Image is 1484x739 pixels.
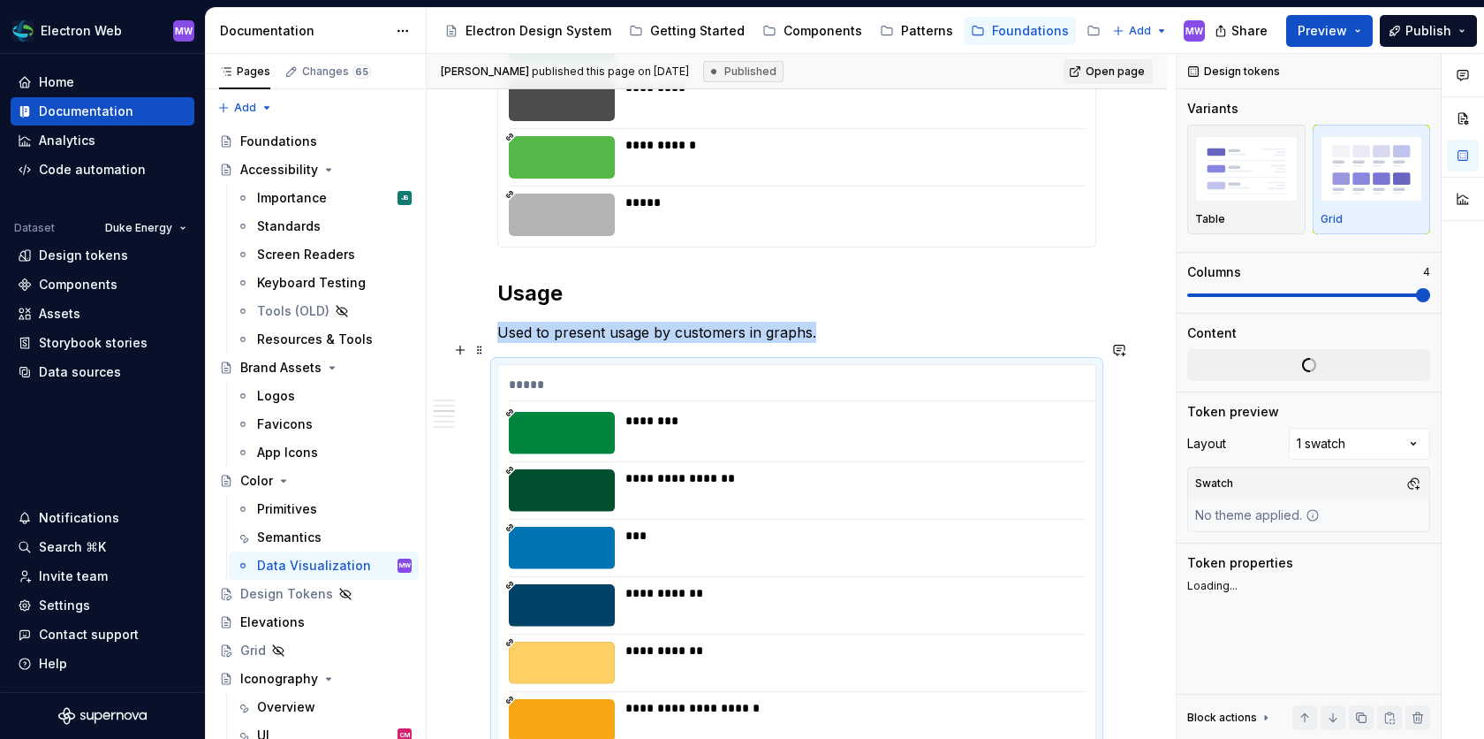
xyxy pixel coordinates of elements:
a: Elevations [212,608,419,636]
a: Analytics [11,126,194,155]
div: Foundations [992,22,1069,40]
div: Settings [39,597,90,614]
a: Favicons [229,410,419,438]
div: Storybook stories [39,334,148,352]
span: [PERSON_NAME] [441,65,529,78]
div: Iconography [240,670,318,688]
a: Standards [229,212,419,240]
div: Design tokens [39,247,128,264]
a: Home [11,68,194,96]
a: Open page [1064,59,1153,84]
div: No theme applied. [1188,499,1327,531]
a: Grid [212,636,419,665]
button: Add [1107,19,1173,43]
div: Components [784,22,862,40]
a: Iconography [212,665,419,693]
a: Electron Design System [437,17,618,45]
button: placeholderGrid [1313,125,1431,234]
a: Storybook stories [11,329,194,357]
a: Resources & Tools [229,325,419,354]
a: Logos [229,382,419,410]
div: Published [703,61,784,82]
p: Used to present usage by customers in graphs. [497,322,1096,343]
a: Tools (OLD) [229,297,419,325]
div: Dataset [14,221,55,235]
div: Token properties [1187,554,1293,572]
button: Add [212,95,278,120]
div: MW [175,24,193,38]
div: Standards [257,217,321,235]
a: Foundations [964,17,1076,45]
button: Preview [1286,15,1373,47]
span: Preview [1298,22,1347,40]
div: Changes [302,65,371,79]
div: Analytics [39,132,95,149]
div: Token preview [1187,403,1279,421]
button: Electron WebMW [4,11,201,50]
div: Loading... [1187,579,1430,593]
a: Components [755,17,869,45]
div: Search ⌘K [39,538,106,556]
div: Electron Design System [466,22,611,40]
div: Invite team [39,568,108,585]
a: Invite team [11,562,194,590]
div: App Icons [257,444,318,461]
div: Swatch [1192,471,1237,496]
div: Notifications [39,509,119,527]
div: Documentation [39,103,133,120]
p: 4 [1423,265,1430,279]
img: placeholder [1195,136,1298,201]
a: Screen Readers [229,240,419,269]
button: Share [1206,15,1279,47]
span: Duke Energy [105,221,172,235]
svg: Supernova Logo [58,707,147,725]
div: Elevations [240,613,305,631]
div: Color [240,472,273,490]
img: placeholder [1321,136,1423,201]
button: Publish [1380,15,1477,47]
div: Keyboard Testing [257,274,366,292]
div: Logos [257,387,295,405]
div: Columns [1187,263,1241,281]
div: MW [1185,24,1203,38]
a: Primitives [229,495,419,523]
div: Electron Web [41,22,122,40]
div: Help [39,655,67,673]
button: Notifications [11,504,194,532]
a: Keyboard Testing [229,269,419,297]
a: Design tokens [11,241,194,270]
button: Help [11,650,194,678]
div: MW [399,557,411,575]
div: Patterns [901,22,953,40]
a: Settings [11,591,194,620]
span: Publish [1405,22,1451,40]
p: Grid [1321,212,1343,226]
a: Color [212,467,419,495]
span: Open page [1086,65,1145,79]
a: Foundations [212,127,419,156]
a: Semantics [229,523,419,552]
div: Screen Readers [257,246,355,263]
div: Design Tokens [240,585,333,603]
div: Brand Assets [240,359,322,377]
div: Assets [39,305,80,323]
a: Design Tokens [212,580,419,608]
a: What's New [1079,17,1190,45]
div: Data Visualization [257,557,371,575]
a: Overview [229,693,419,721]
h2: Usage [497,279,1096,308]
div: Block actions [1187,705,1273,730]
span: published this page on [DATE] [441,65,689,79]
div: Foundations [240,133,317,150]
a: Documentation [11,97,194,126]
a: Data sources [11,358,194,386]
a: Components [11,270,194,299]
a: Data VisualizationMW [229,552,419,580]
div: Page tree [437,13,1103,49]
button: Duke Energy [97,216,194,240]
div: Pages [219,65,270,79]
span: Add [1129,24,1151,38]
a: App Icons [229,438,419,467]
div: Variants [1187,100,1238,118]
